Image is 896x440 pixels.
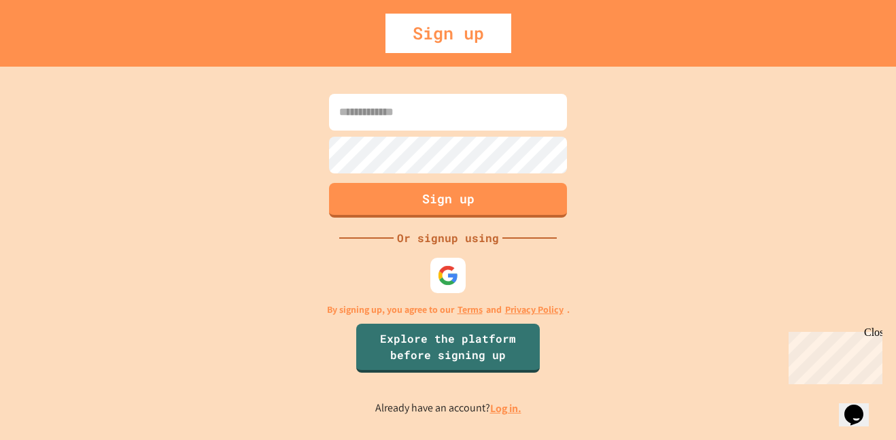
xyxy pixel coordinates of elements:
[437,265,458,286] img: google-icon.svg
[327,303,570,317] p: By signing up, you agree to our and .
[458,303,483,317] a: Terms
[375,400,521,417] p: Already have an account?
[394,230,502,246] div: Or signup using
[356,324,540,373] a: Explore the platform before signing up
[839,386,882,426] iframe: chat widget
[5,5,94,86] div: Chat with us now!Close
[505,303,564,317] a: Privacy Policy
[783,326,882,384] iframe: chat widget
[490,401,521,416] a: Log in.
[329,183,567,218] button: Sign up
[385,14,511,53] div: Sign up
